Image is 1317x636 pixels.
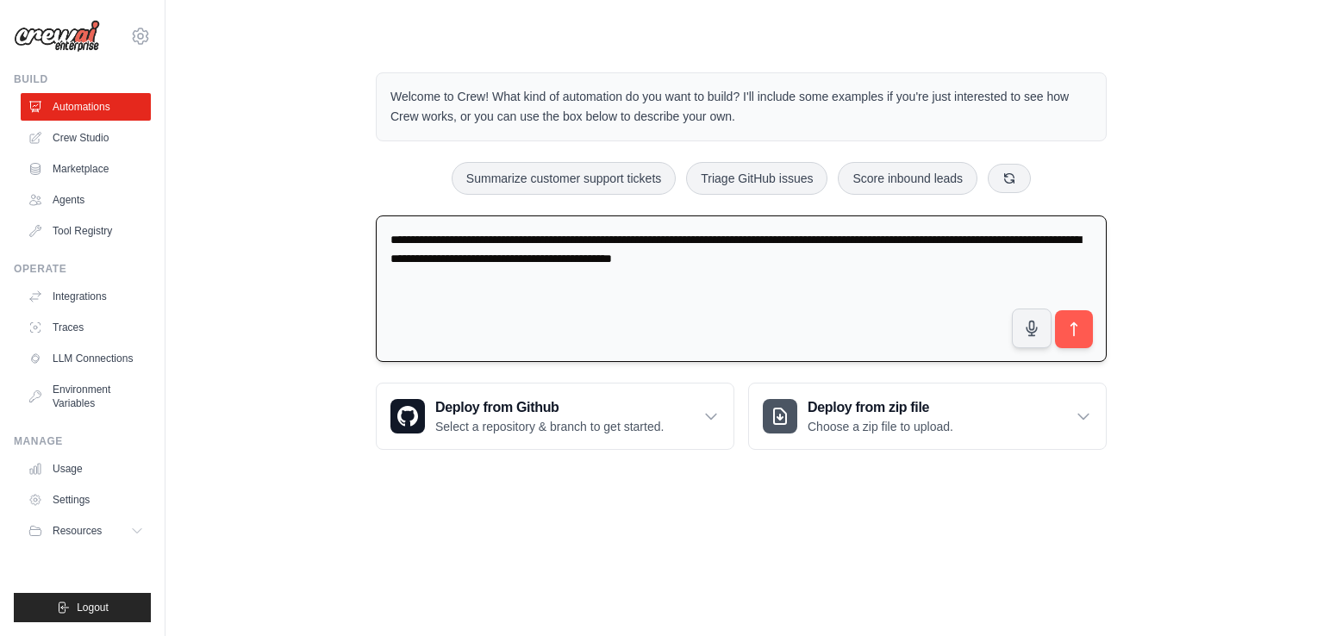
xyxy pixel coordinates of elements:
a: Environment Variables [21,376,151,417]
a: Crew Studio [21,124,151,152]
div: Build [14,72,151,86]
p: Select a repository & branch to get started. [435,418,664,435]
span: Resources [53,524,102,538]
a: Agents [21,186,151,214]
a: Integrations [21,283,151,310]
p: Welcome to Crew! What kind of automation do you want to build? I'll include some examples if you'... [390,87,1092,127]
h3: Deploy from Github [435,397,664,418]
div: Manage [14,434,151,448]
a: Automations [21,93,151,121]
a: Usage [21,455,151,483]
div: Operate [14,262,151,276]
a: LLM Connections [21,345,151,372]
p: Choose a zip file to upload. [808,418,953,435]
a: Tool Registry [21,217,151,245]
a: Traces [21,314,151,341]
a: Settings [21,486,151,514]
button: Score inbound leads [838,162,977,195]
h3: Deploy from zip file [808,397,953,418]
img: Logo [14,20,100,53]
button: Triage GitHub issues [686,162,827,195]
button: Resources [21,517,151,545]
button: Logout [14,593,151,622]
iframe: Chat Widget [1231,553,1317,636]
span: Logout [77,601,109,614]
a: Marketplace [21,155,151,183]
button: Summarize customer support tickets [452,162,676,195]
